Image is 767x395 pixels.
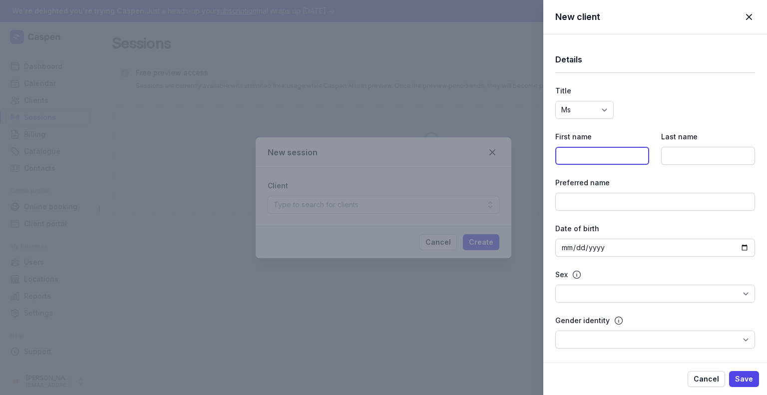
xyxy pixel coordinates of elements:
span: Cancel [694,373,719,385]
div: Preferred name [555,177,755,189]
div: Gender identity [555,315,610,327]
div: Date of birth [555,223,755,235]
button: Save [729,371,759,387]
div: Sex [555,269,568,281]
div: Last name [661,131,755,143]
h1: Details [555,52,755,66]
span: Save [735,373,753,385]
div: Title [555,85,614,97]
button: Cancel [688,371,725,387]
div: First name [555,131,649,143]
div: Pronouns [555,361,589,373]
h2: New client [555,11,600,23]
